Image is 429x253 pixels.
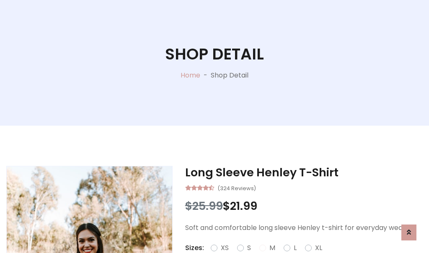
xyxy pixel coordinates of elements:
label: S [247,243,251,253]
h3: $ [185,199,423,213]
label: M [269,243,275,253]
span: 21.99 [230,198,257,214]
p: Soft and comfortable long sleeve Henley t-shirt for everyday wear. [185,223,423,233]
h1: Shop Detail [165,45,264,64]
p: - [200,70,211,80]
label: L [294,243,297,253]
span: $25.99 [185,198,223,214]
label: XS [221,243,229,253]
p: Sizes: [185,243,204,253]
label: XL [315,243,322,253]
small: (324 Reviews) [217,183,256,193]
h3: Long Sleeve Henley T-Shirt [185,166,423,179]
p: Shop Detail [211,70,248,80]
a: Home [181,70,200,80]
